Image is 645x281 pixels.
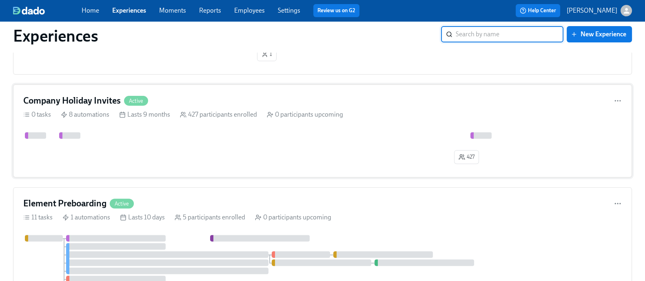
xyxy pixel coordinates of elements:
[234,7,265,14] a: Employees
[23,197,106,210] h4: Element Preboarding
[13,7,82,15] a: dado
[567,5,632,16] button: [PERSON_NAME]
[257,47,277,61] button: 1
[516,4,560,17] button: Help Center
[199,7,221,14] a: Reports
[23,110,51,119] div: 0 tasks
[180,110,257,119] div: 427 participants enrolled
[23,213,53,222] div: 11 tasks
[120,213,165,222] div: Lasts 10 days
[110,201,134,207] span: Active
[62,213,110,222] div: 1 automations
[159,7,186,14] a: Moments
[567,6,617,15] p: [PERSON_NAME]
[317,7,355,15] a: Review us on G2
[262,50,272,58] span: 1
[267,110,343,119] div: 0 participants upcoming
[567,26,632,42] button: New Experience
[456,26,563,42] input: Search by name
[23,95,121,107] h4: Company Holiday Invites
[572,30,626,38] span: New Experience
[13,84,632,177] a: Company Holiday InvitesActive0 tasks 8 automations Lasts 9 months 427 participants enrolled 0 par...
[278,7,300,14] a: Settings
[124,98,148,104] span: Active
[61,110,109,119] div: 8 automations
[13,7,45,15] img: dado
[313,4,359,17] button: Review us on G2
[13,26,98,46] h1: Experiences
[255,213,331,222] div: 0 participants upcoming
[119,110,170,119] div: Lasts 9 months
[454,150,479,164] button: 427
[175,213,245,222] div: 5 participants enrolled
[459,153,474,161] span: 427
[82,7,99,14] a: Home
[112,7,146,14] a: Experiences
[520,7,556,15] span: Help Center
